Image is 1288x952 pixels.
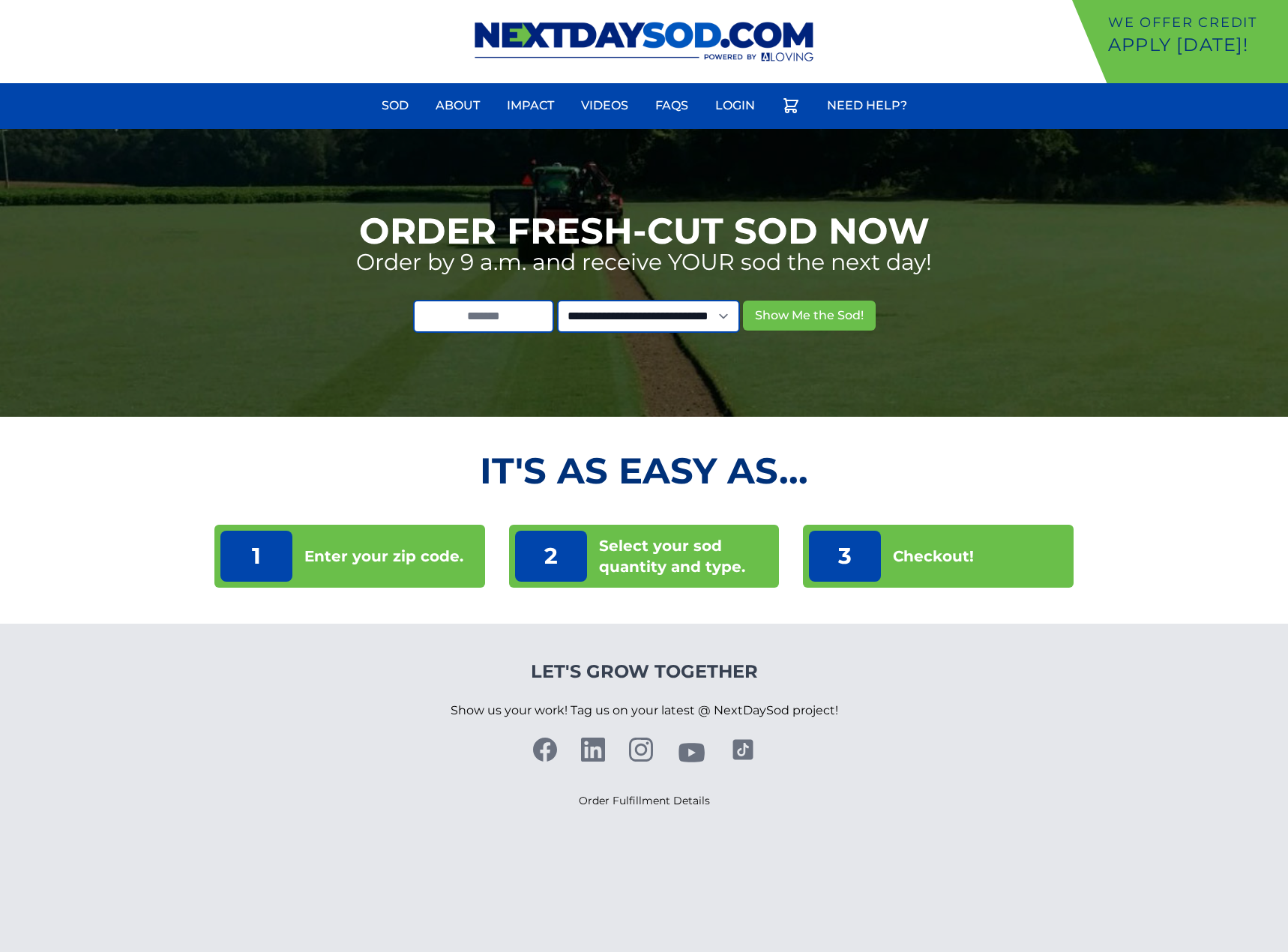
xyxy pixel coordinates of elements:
[427,88,489,124] a: About
[498,88,563,124] a: Impact
[373,88,418,124] a: Sod
[220,531,292,582] p: 1
[743,301,876,331] button: Show Me the Sod!
[579,794,710,807] a: Order Fulfillment Details
[572,88,637,124] a: Videos
[599,535,773,577] p: Select your sod quantity and type.
[451,660,838,684] h4: Let's Grow Together
[893,546,974,567] p: Checkout!
[451,684,838,738] p: Show us your work! Tag us on your latest @ NextDaySod project!
[359,213,930,249] h1: Order Fresh-Cut Sod Now
[818,88,916,124] a: Need Help?
[809,531,881,582] p: 3
[1108,12,1282,33] p: We offer Credit
[515,531,587,582] p: 2
[304,546,463,567] p: Enter your zip code.
[1108,33,1282,57] p: Apply [DATE]!
[214,453,1073,489] h2: It's as Easy As...
[706,88,764,124] a: Login
[356,249,932,276] p: Order by 9 a.m. and receive YOUR sod the next day!
[646,88,697,124] a: FAQs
